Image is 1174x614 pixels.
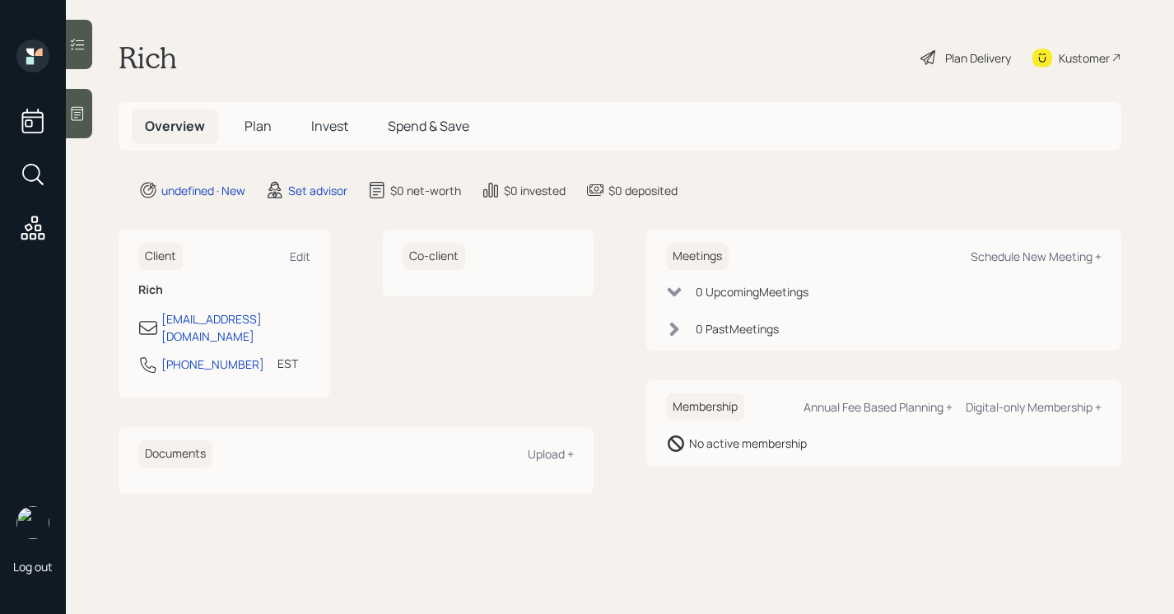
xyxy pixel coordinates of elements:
[696,320,779,337] div: 0 Past Meeting s
[966,399,1102,415] div: Digital-only Membership +
[945,49,1011,67] div: Plan Delivery
[390,182,461,199] div: $0 net-worth
[696,283,808,300] div: 0 Upcoming Meeting s
[504,182,566,199] div: $0 invested
[288,182,347,199] div: Set advisor
[145,117,205,135] span: Overview
[16,506,49,539] img: retirable_logo.png
[138,440,212,467] h6: Documents
[403,243,465,270] h6: Co-client
[119,40,177,76] h1: Rich
[245,117,272,135] span: Plan
[277,355,298,372] div: EST
[971,249,1102,264] div: Schedule New Meeting +
[689,435,807,452] div: No active membership
[311,117,348,135] span: Invest
[161,182,245,199] div: undefined · New
[528,446,574,462] div: Upload +
[138,243,183,270] h6: Client
[388,117,469,135] span: Spend & Save
[290,249,310,264] div: Edit
[138,283,310,297] h6: Rich
[13,559,53,574] div: Log out
[666,393,744,421] h6: Membership
[1059,49,1110,67] div: Kustomer
[608,182,678,199] div: $0 deposited
[161,356,264,373] div: [PHONE_NUMBER]
[804,399,953,415] div: Annual Fee Based Planning +
[666,243,729,270] h6: Meetings
[161,310,310,345] div: [EMAIL_ADDRESS][DOMAIN_NAME]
